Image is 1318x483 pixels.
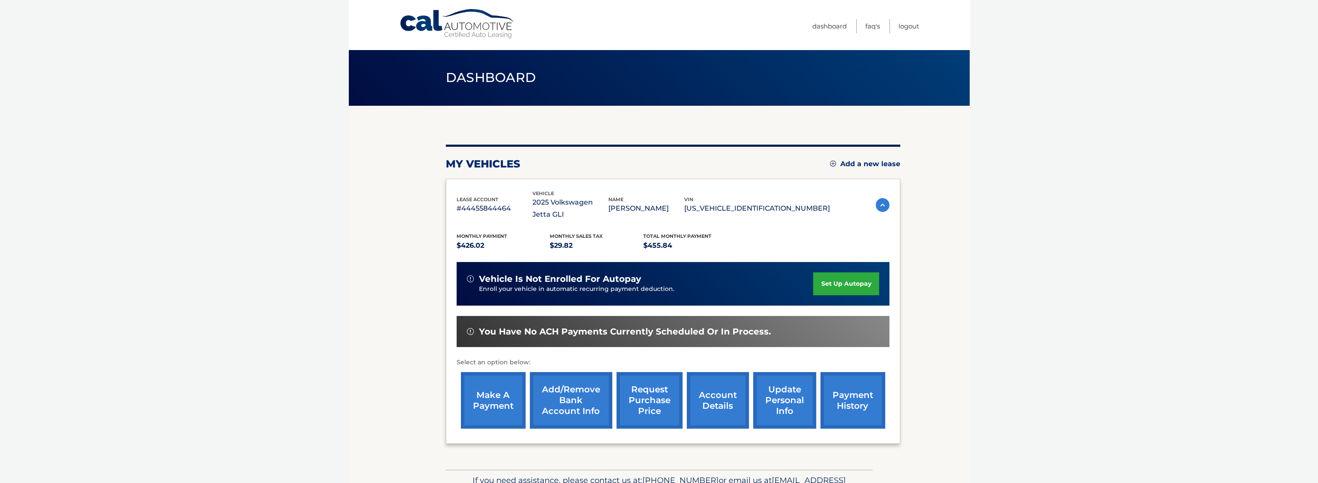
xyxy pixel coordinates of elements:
[530,372,612,429] a: Add/Remove bank account info
[446,158,520,170] h2: my vehicles
[812,19,847,33] a: Dashboard
[608,196,623,202] span: name
[684,202,830,215] p: [US_VEHICLE_IDENTIFICATION_NUMBER]
[479,274,641,284] span: vehicle is not enrolled for autopay
[399,9,516,39] a: Cal Automotive
[820,372,885,429] a: payment history
[684,196,693,202] span: vin
[865,19,880,33] a: FAQ's
[898,19,919,33] a: Logout
[830,160,900,168] a: Add a new lease
[753,372,816,429] a: update personal info
[457,233,507,239] span: Monthly Payment
[457,202,532,215] p: #44455844464
[813,272,879,295] a: set up autopay
[457,357,889,368] p: Select an option below:
[467,328,474,335] img: alert-white.svg
[687,372,749,429] a: account details
[643,240,737,252] p: $455.84
[479,326,771,337] span: You have no ACH payments currently scheduled or in process.
[550,240,643,252] p: $29.82
[608,202,684,215] p: [PERSON_NAME]
[550,233,603,239] span: Monthly sales Tax
[830,161,836,167] img: add.svg
[446,69,536,85] span: Dashboard
[457,240,550,252] p: $426.02
[457,196,498,202] span: lease account
[479,284,814,294] p: Enroll your vehicle in automatic recurring payment deduction.
[643,233,711,239] span: Total Monthly Payment
[461,372,526,429] a: make a payment
[876,198,889,212] img: accordion-active.svg
[617,372,682,429] a: request purchase price
[532,196,608,221] p: 2025 Volkswagen Jetta GLI
[532,190,554,196] span: vehicle
[467,275,474,282] img: alert-white.svg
